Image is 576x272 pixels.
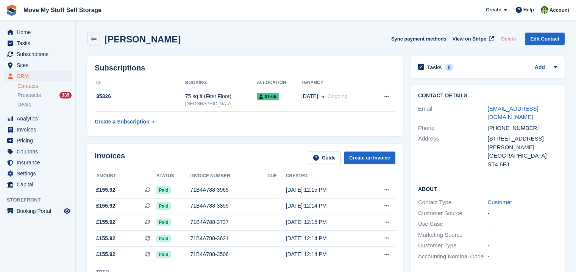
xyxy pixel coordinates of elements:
[486,6,501,14] span: Create
[4,60,72,70] a: menu
[267,170,286,182] th: Due
[427,64,442,71] h2: Tasks
[156,251,170,258] span: Paid
[20,4,105,16] a: Move My Stuff Self Storage
[418,209,488,218] div: Customer Source
[418,231,488,239] div: Marketing Source
[17,113,62,124] span: Analytics
[95,115,155,129] a: Create a Subscription
[96,218,116,226] span: £155.92
[95,64,395,72] h2: Subscriptions
[156,235,170,242] span: Paid
[185,100,257,107] div: [GEOGRAPHIC_DATA]
[488,220,557,228] div: -
[95,77,185,89] th: ID
[286,202,365,210] div: [DATE] 12:14 PM
[190,186,267,194] div: 71B4A788-3965
[498,33,519,45] button: Delete
[105,34,181,44] h2: [PERSON_NAME]
[190,234,267,242] div: 71B4A788-3621
[418,198,488,207] div: Contact Type
[95,152,125,164] h2: Invoices
[418,134,488,169] div: Address
[488,152,557,160] div: [GEOGRAPHIC_DATA]
[96,186,116,194] span: £155.92
[453,35,486,43] span: View on Stripe
[96,202,116,210] span: £155.92
[190,218,267,226] div: 71B4A788-3737
[286,170,365,182] th: Created
[328,93,348,99] span: Ongoing
[418,252,488,261] div: Accounting Nominal Code
[286,250,365,258] div: [DATE] 12:14 PM
[391,33,446,45] button: Sync payment methods
[17,92,41,99] span: Prospects
[308,152,341,164] a: Guide
[156,170,190,182] th: Status
[488,231,557,239] div: -
[156,219,170,226] span: Paid
[17,179,62,190] span: Capital
[95,170,156,182] th: Amount
[4,113,72,124] a: menu
[301,77,372,89] th: Tenancy
[523,6,534,14] span: Help
[450,33,495,45] a: View on Stripe
[286,218,365,226] div: [DATE] 12:15 PM
[286,186,365,194] div: [DATE] 12:15 PM
[17,38,62,48] span: Tasks
[4,27,72,38] a: menu
[488,105,539,120] a: [EMAIL_ADDRESS][DOMAIN_NAME]
[17,71,62,81] span: CRM
[525,33,565,45] a: Edit Contact
[541,6,548,14] img: Joel Booth
[4,124,72,135] a: menu
[17,49,62,59] span: Subscriptions
[7,196,75,204] span: Storefront
[95,118,150,126] div: Create a Subscription
[301,92,318,100] span: [DATE]
[62,206,72,216] a: Preview store
[488,209,557,218] div: -
[488,124,557,133] div: [PHONE_NUMBER]
[190,170,267,182] th: Invoice number
[185,92,257,100] div: 75 sq ft (First Floor)
[257,77,301,89] th: Allocation
[4,38,72,48] a: menu
[4,71,72,81] a: menu
[488,252,557,261] div: -
[17,101,31,108] span: Deals
[185,77,257,89] th: Booking
[445,64,454,71] div: 0
[488,199,512,205] a: Customer
[4,206,72,216] a: menu
[17,206,62,216] span: Booking Portal
[17,124,62,135] span: Invoices
[4,135,72,146] a: menu
[96,234,116,242] span: £155.92
[59,92,72,98] div: 339
[418,105,488,122] div: Email
[17,91,72,99] a: Prospects 339
[4,168,72,179] a: menu
[488,134,557,152] div: [STREET_ADDRESS][PERSON_NAME]
[4,146,72,157] a: menu
[156,202,170,210] span: Paid
[95,92,185,100] div: 35326
[17,157,62,168] span: Insurance
[96,250,116,258] span: £155.92
[4,157,72,168] a: menu
[488,241,557,250] div: -
[418,185,557,192] h2: About
[488,160,557,169] div: ST4 6FJ
[4,49,72,59] a: menu
[17,135,62,146] span: Pricing
[286,234,365,242] div: [DATE] 12:14 PM
[4,179,72,190] a: menu
[535,63,545,72] a: Add
[344,152,395,164] a: Create an Invoice
[257,93,279,100] span: 01-06
[17,146,62,157] span: Coupons
[17,83,72,90] a: Contacts
[156,186,170,194] span: Paid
